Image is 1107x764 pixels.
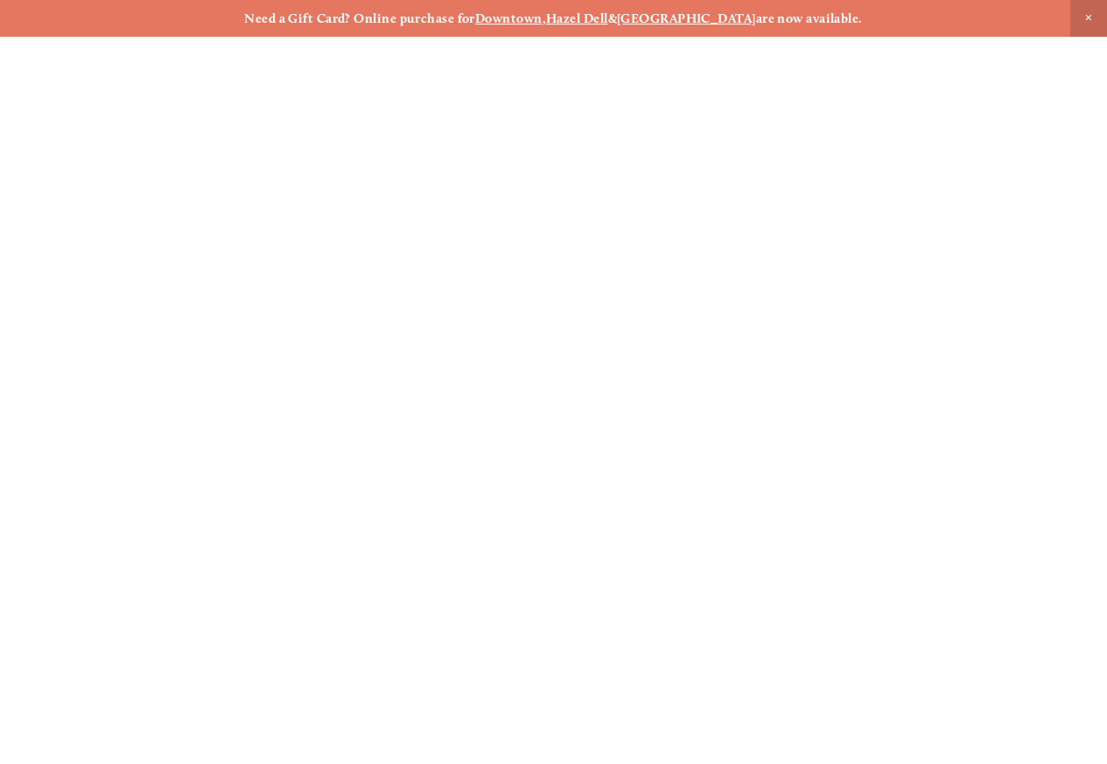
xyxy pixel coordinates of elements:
[617,11,756,26] a: [GEOGRAPHIC_DATA]
[756,11,863,26] strong: are now available.
[475,11,543,26] a: Downtown
[543,11,546,26] strong: ,
[244,11,475,26] strong: Need a Gift Card? Online purchase for
[608,11,617,26] strong: &
[546,11,608,26] a: Hazel Dell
